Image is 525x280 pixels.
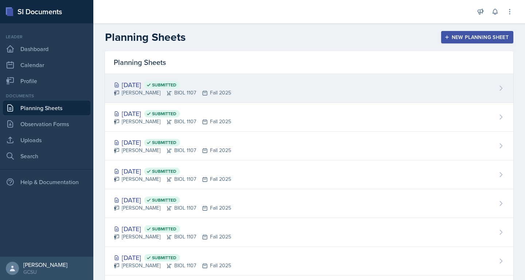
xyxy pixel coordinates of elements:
a: Profile [3,74,90,88]
span: Submitted [152,226,176,232]
div: [PERSON_NAME] BIOL 1107 Fall 2025 [114,175,231,183]
div: [DATE] [114,166,231,176]
div: [PERSON_NAME] BIOL 1107 Fall 2025 [114,233,231,241]
div: Planning Sheets [105,51,513,74]
div: [DATE] [114,80,231,90]
a: Dashboard [3,42,90,56]
div: [DATE] [114,109,231,118]
div: [PERSON_NAME] [23,261,67,268]
div: [PERSON_NAME] BIOL 1107 Fall 2025 [114,89,231,97]
span: Submitted [152,197,176,203]
span: Submitted [152,168,176,174]
div: Leader [3,34,90,40]
a: Planning Sheets [3,101,90,115]
span: Submitted [152,255,176,261]
span: Submitted [152,111,176,117]
a: [DATE] Submitted [PERSON_NAME]BIOL 1107Fall 2025 [105,74,513,103]
div: [PERSON_NAME] BIOL 1107 Fall 2025 [114,147,231,154]
h2: Planning Sheets [105,31,186,44]
div: [PERSON_NAME] BIOL 1107 Fall 2025 [114,204,231,212]
a: [DATE] Submitted [PERSON_NAME]BIOL 1107Fall 2025 [105,189,513,218]
span: Submitted [152,140,176,145]
a: [DATE] Submitted [PERSON_NAME]BIOL 1107Fall 2025 [105,160,513,189]
div: [DATE] [114,253,231,262]
div: [DATE] [114,224,231,234]
div: New Planning Sheet [446,34,509,40]
a: [DATE] Submitted [PERSON_NAME]BIOL 1107Fall 2025 [105,247,513,276]
div: GCSU [23,268,67,276]
div: [DATE] [114,195,231,205]
a: Calendar [3,58,90,72]
div: Documents [3,93,90,99]
span: Submitted [152,82,176,88]
a: Observation Forms [3,117,90,131]
div: [DATE] [114,137,231,147]
a: Uploads [3,133,90,147]
a: [DATE] Submitted [PERSON_NAME]BIOL 1107Fall 2025 [105,218,513,247]
button: New Planning Sheet [441,31,513,43]
div: [PERSON_NAME] BIOL 1107 Fall 2025 [114,118,231,125]
a: [DATE] Submitted [PERSON_NAME]BIOL 1107Fall 2025 [105,132,513,160]
a: Search [3,149,90,163]
a: [DATE] Submitted [PERSON_NAME]BIOL 1107Fall 2025 [105,103,513,132]
div: [PERSON_NAME] BIOL 1107 Fall 2025 [114,262,231,269]
div: Help & Documentation [3,175,90,189]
